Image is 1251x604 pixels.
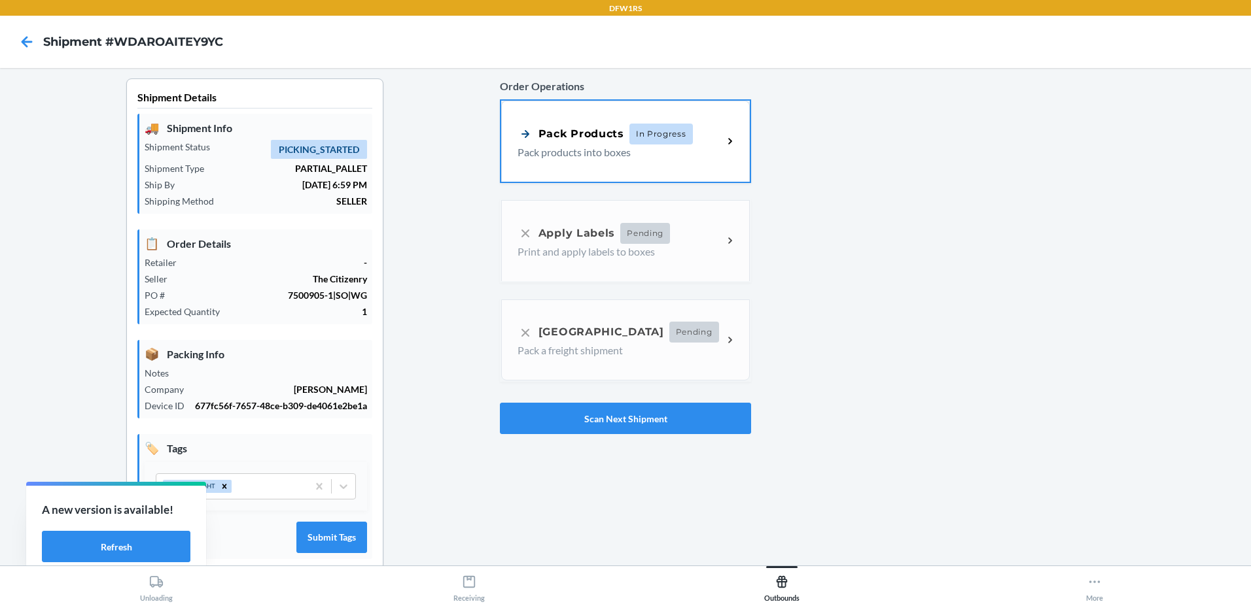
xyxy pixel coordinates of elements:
p: Order Operations [500,78,751,94]
p: Order Details [145,235,367,252]
p: [PERSON_NAME] [194,382,367,396]
p: Shipment Type [145,161,215,175]
p: 1 [230,305,367,318]
button: Outbounds [625,566,938,602]
p: A new version is available! [42,501,190,518]
span: PICKING_STARTED [271,140,367,159]
p: Retailer [145,256,187,269]
span: 🚚 [145,119,159,137]
p: Shipping Method [145,194,224,208]
p: Shipment Details [137,90,372,109]
p: SELLER [224,194,367,208]
h4: Shipment #WDAROAITEY9YC [43,33,223,50]
p: Ship By [145,178,185,192]
p: PARTIAL_PALLET [215,161,367,175]
div: Outbounds [764,569,800,602]
span: In Progress [629,124,693,144]
button: Submit Tags [296,522,367,553]
div: More [1086,569,1103,602]
p: DFW1RS [609,3,642,14]
div: Receiving [453,569,485,602]
p: - [187,256,367,269]
div: DELAY_FREIGHT [163,480,217,493]
p: Pack products into boxes [518,144,713,160]
button: Refresh [42,531,190,562]
p: Seller [145,272,178,286]
p: Device ID [145,399,195,412]
span: 🏷️ [145,439,159,457]
p: Tags [145,439,367,457]
a: Pack ProductsIn ProgressPack products into boxes [500,99,751,183]
p: PO # [145,288,175,302]
p: 7500905-1|SO|WG [175,288,367,302]
p: [DATE] 6:59 PM [185,178,367,192]
p: Packing Info [145,345,367,363]
button: More [938,566,1251,602]
p: Notes [145,366,179,380]
button: Scan Next Shipment [500,403,751,434]
p: The Citizenry [178,272,367,286]
p: Shipment Status [145,140,220,154]
button: Receiving [313,566,625,602]
span: 📋 [145,235,159,252]
p: 677fc56f-7657-48ce-b309-de4061e2be1a [195,399,367,412]
div: Pack Products [518,126,624,142]
span: 📦 [145,345,159,363]
p: Shipment Info [145,119,367,137]
p: Company [145,382,194,396]
p: Expected Quantity [145,305,230,318]
div: Unloading [140,569,173,602]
